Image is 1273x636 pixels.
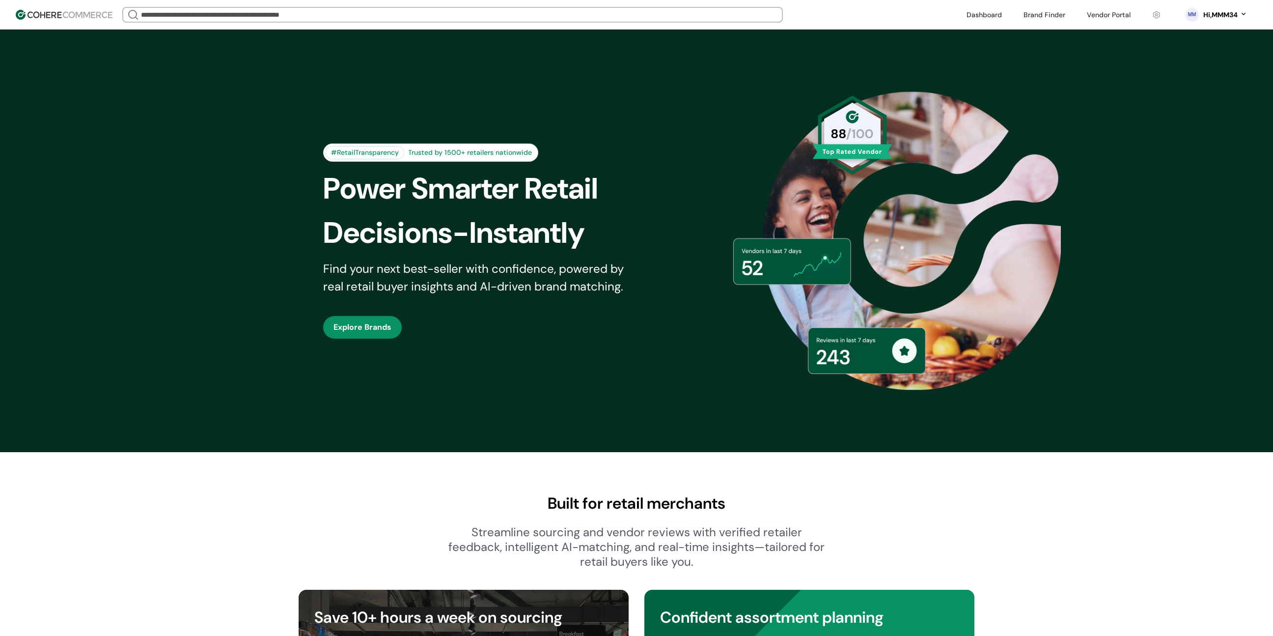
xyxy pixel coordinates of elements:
div: Save 10+ hours a week on sourcing [314,606,613,629]
svg: 0 percent [1185,7,1199,22]
div: #RetailTransparency [326,146,404,159]
div: Power Smarter Retail [323,167,653,211]
div: Confident assortment planning [660,606,959,629]
div: Decisions-Instantly [323,211,653,255]
div: Trusted by 1500+ retailers nationwide [404,147,536,158]
img: Cohere Logo [16,10,112,20]
div: Built for retail merchants [299,491,974,515]
button: Hi,MMM34 [1203,10,1247,20]
div: Hi, MMM34 [1203,10,1238,20]
div: Find your next best-seller with confidence, powered by real retail buyer insights and AI-driven b... [323,260,636,295]
div: Streamline sourcing and vendor reviews with verified retailer feedback, intelligent AI-matching, ... [448,525,825,569]
button: Explore Brands [323,316,402,339]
